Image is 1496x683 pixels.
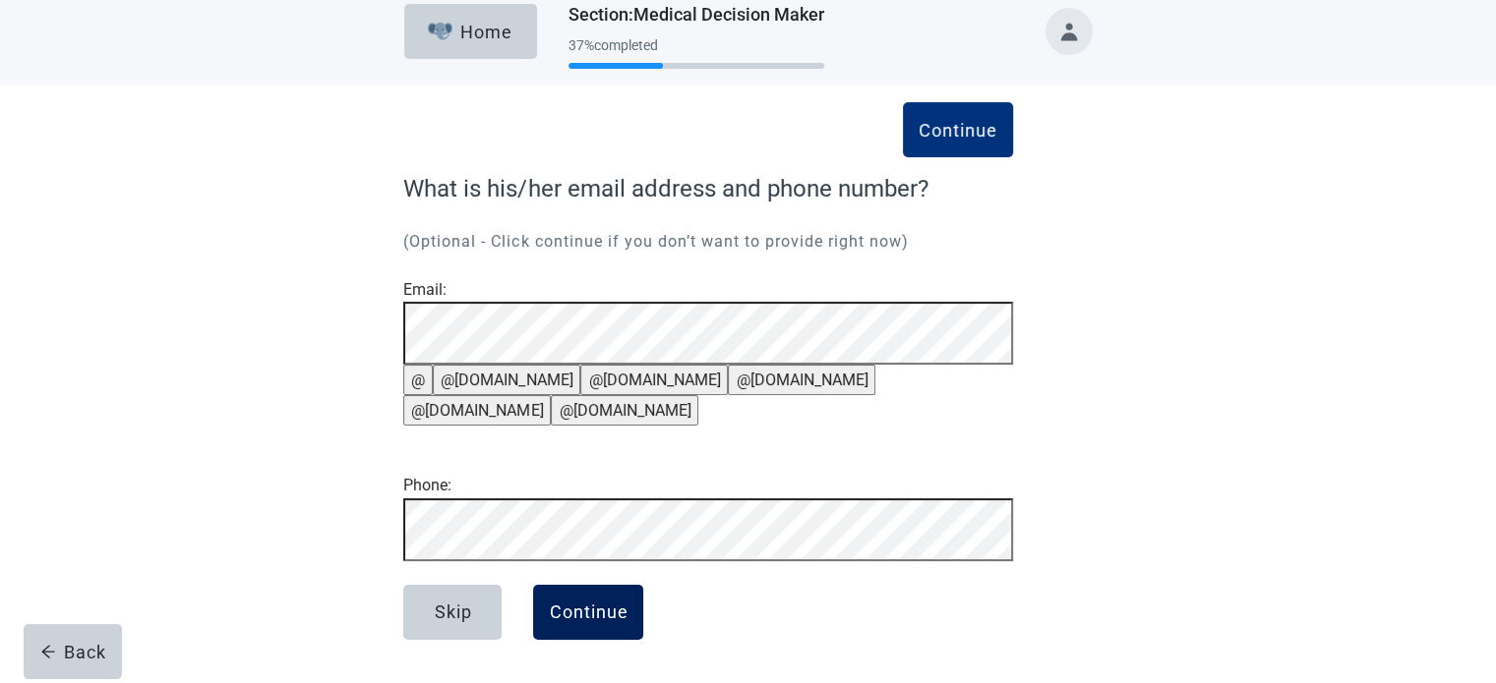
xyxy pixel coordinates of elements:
button: arrow-leftBack [24,624,122,679]
button: ElephantHome [404,4,537,59]
label: What is his/her email address and phone number? [403,171,1013,206]
button: Add @yahoo.com to email address [728,365,875,395]
img: Elephant [428,23,452,40]
div: Skip [434,602,471,622]
div: 37 % completed [568,37,824,53]
button: Add @hotmail.com to email address [403,395,551,426]
button: Add @sbcglobal.net to email address [551,395,698,426]
button: Add @ to email address [403,365,433,395]
button: Toggle account menu [1046,8,1093,55]
button: Skip [403,585,502,640]
button: Continue [903,102,1013,157]
button: Add @outlook.com to email address [580,365,728,395]
div: Continue [549,602,628,622]
div: Continue [919,120,997,140]
p: (Optional - Click continue if you don’t want to provide right now) [403,230,1013,254]
label: Email: [403,280,447,299]
button: Continue [533,585,643,640]
div: Progress section [568,29,824,78]
h1: Section : Medical Decision Maker [568,1,824,28]
div: Home [428,22,512,41]
div: Back [40,642,106,661]
span: arrow-left [40,644,56,659]
label: Phone: [403,476,451,494]
button: Add @gmail.com to email address [433,365,580,395]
